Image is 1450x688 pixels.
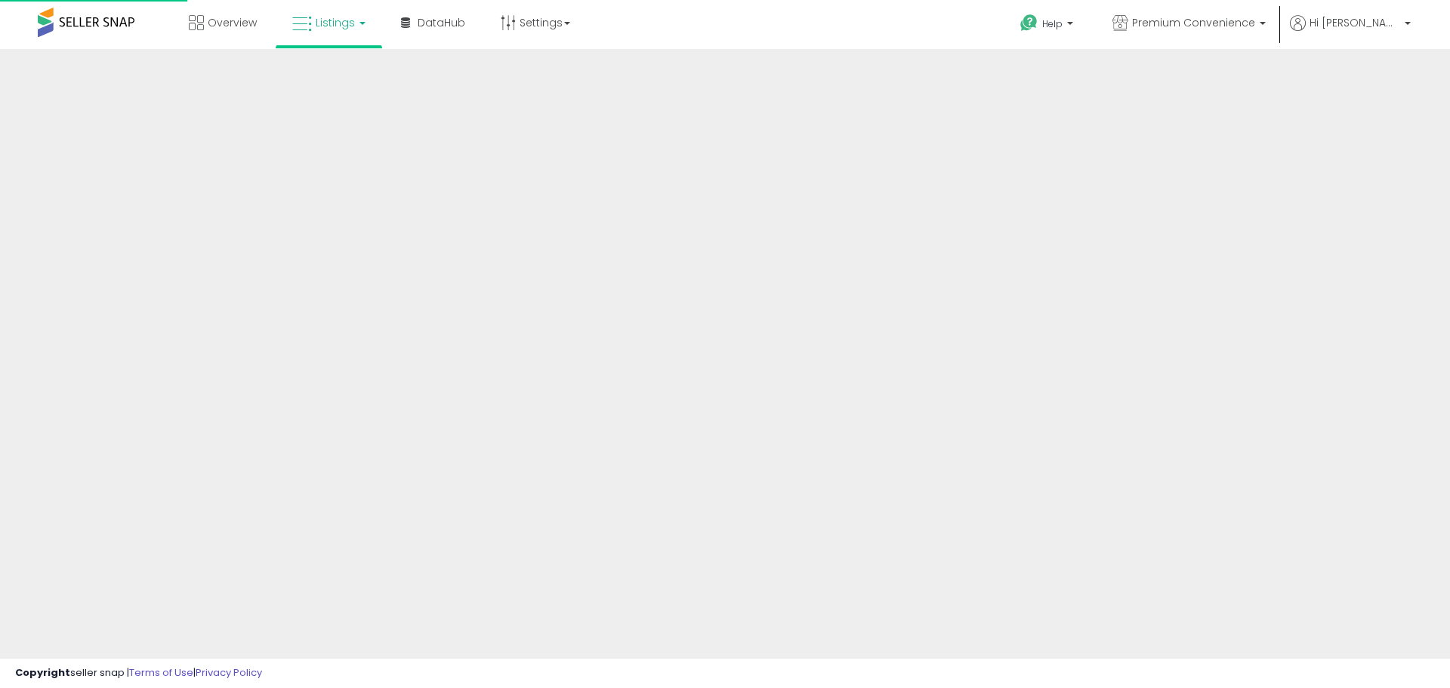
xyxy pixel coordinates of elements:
[129,665,193,680] a: Terms of Use
[1132,15,1255,30] span: Premium Convenience
[15,665,70,680] strong: Copyright
[1290,15,1411,49] a: Hi [PERSON_NAME]
[1042,17,1063,30] span: Help
[15,666,262,680] div: seller snap | |
[208,15,257,30] span: Overview
[1020,14,1038,32] i: Get Help
[1008,2,1088,49] a: Help
[316,15,355,30] span: Listings
[1310,15,1400,30] span: Hi [PERSON_NAME]
[196,665,262,680] a: Privacy Policy
[418,15,465,30] span: DataHub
